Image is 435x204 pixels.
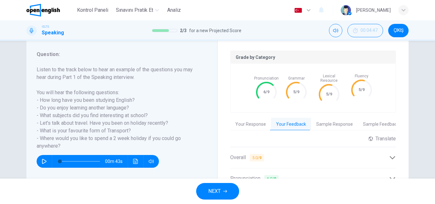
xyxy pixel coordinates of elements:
[42,29,64,37] h1: Speaking
[75,4,111,16] button: Kontrol Paneli
[105,155,128,168] span: 00m 43s
[359,87,365,92] text: 5/9
[230,171,396,186] div: Pronunciation 6.0/9
[26,4,60,17] img: OpenEnglish logo
[394,28,403,33] span: ÇIKIŞ
[347,24,383,37] button: 00:04:47
[293,89,299,94] text: 5/9
[131,155,141,168] button: Ses transkripsiyonunu görmek için tıklayın
[77,6,108,14] span: Kontrol Paneli
[164,4,184,16] button: Analiz
[113,4,161,16] button: Sınavını Pratik Et
[294,8,302,13] img: tr
[347,24,383,37] div: Hide
[116,6,153,14] span: Sınavını Pratik Et
[329,24,342,37] div: Mute
[196,183,239,200] button: NEXT
[26,4,75,17] a: OpenEnglish logo
[263,89,269,94] text: 6/9
[37,66,199,150] h6: Listen to the track below to hear an example of the questions you may hear during Part 1 of the S...
[358,118,404,131] button: Sample Feedback
[189,27,241,34] span: for a new Projected Score
[250,154,264,161] span: 5.0 /
[388,24,409,37] button: ÇIKIŞ
[360,28,378,33] span: 00:04:47
[167,6,181,14] span: Analiz
[355,74,368,78] span: Fluency
[236,55,390,60] p: Grade by Category
[315,74,344,83] span: Lexical Resource
[254,76,279,81] span: Pronunciation
[356,6,391,14] div: [PERSON_NAME]
[180,27,187,34] span: 2 / 3
[230,154,264,162] span: Overall
[271,118,311,131] button: Your Feedback
[326,92,332,96] text: 5/9
[42,25,49,29] span: IELTS
[341,5,351,15] img: Profile picture
[208,187,221,196] span: NEXT
[288,76,305,81] span: Grammar
[368,136,396,142] div: Translate
[230,175,279,183] span: Pronunciation
[274,176,276,181] b: 9
[230,118,396,131] div: basic tabs example
[264,175,279,182] span: 6.0 /
[230,118,271,131] button: Your Response
[311,118,358,131] button: Sample Response
[259,155,261,160] b: 9
[230,150,396,165] div: Overall 5.0/9
[37,51,199,58] h6: Question :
